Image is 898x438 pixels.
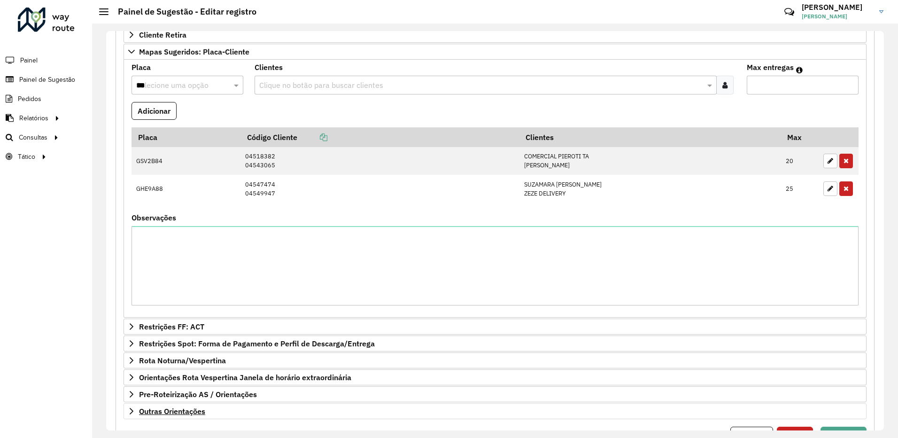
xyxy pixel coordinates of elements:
[132,175,240,203] td: GHE9A88
[124,44,867,60] a: Mapas Sugeridos: Placa-Cliente
[747,62,794,73] label: Max entregas
[519,147,781,175] td: COMERCIAL PIEROTI TA [PERSON_NAME]
[781,147,819,175] td: 20
[124,369,867,385] a: Orientações Rota Vespertina Janela de horário extraordinária
[139,391,257,398] span: Pre-Roteirização AS / Orientações
[240,127,519,147] th: Código Cliente
[124,27,867,43] a: Cliente Retira
[139,323,204,330] span: Restrições FF: ACT
[802,12,872,21] span: [PERSON_NAME]
[132,147,240,175] td: GSV2B84
[139,357,226,364] span: Rota Noturna/Vespertina
[240,175,519,203] td: 04547474 04549947
[124,403,867,419] a: Outras Orientações
[240,147,519,175] td: 04518382 04543065
[19,113,48,123] span: Relatórios
[139,407,205,415] span: Outras Orientações
[19,75,75,85] span: Painel de Sugestão
[18,94,41,104] span: Pedidos
[802,3,872,12] h3: [PERSON_NAME]
[124,319,867,335] a: Restrições FF: ACT
[139,374,351,381] span: Orientações Rota Vespertina Janela de horário extraordinária
[124,352,867,368] a: Rota Noturna/Vespertina
[132,127,240,147] th: Placa
[781,127,819,147] th: Max
[20,55,38,65] span: Painel
[108,7,256,17] h2: Painel de Sugestão - Editar registro
[297,133,327,142] a: Copiar
[139,48,249,55] span: Mapas Sugeridos: Placa-Cliente
[139,31,186,39] span: Cliente Retira
[519,127,781,147] th: Clientes
[18,152,35,162] span: Tático
[132,102,177,120] button: Adicionar
[124,60,867,318] div: Mapas Sugeridos: Placa-Cliente
[19,133,47,142] span: Consultas
[132,62,151,73] label: Placa
[796,66,803,74] em: Máximo de clientes que serão colocados na mesma rota com os clientes informados
[124,386,867,402] a: Pre-Roteirização AS / Orientações
[132,212,176,223] label: Observações
[781,175,819,203] td: 25
[124,336,867,352] a: Restrições Spot: Forma de Pagamento e Perfil de Descarga/Entrega
[255,62,283,73] label: Clientes
[139,340,375,347] span: Restrições Spot: Forma de Pagamento e Perfil de Descarga/Entrega
[519,175,781,203] td: SUZAMARA [PERSON_NAME] ZEZE DELIVERY
[779,2,799,22] a: Contato Rápido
